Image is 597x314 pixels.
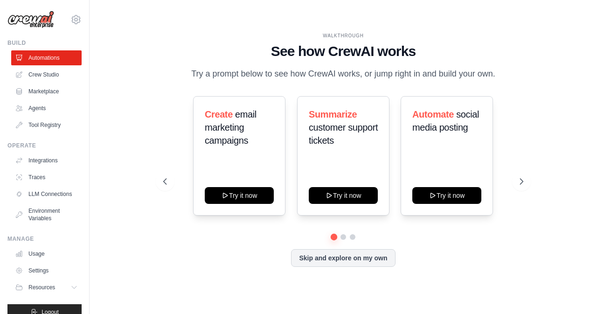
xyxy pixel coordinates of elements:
[11,67,82,82] a: Crew Studio
[11,50,82,65] a: Automations
[7,11,54,28] img: Logo
[11,118,82,133] a: Tool Registry
[550,269,597,314] iframe: Chat Widget
[412,109,479,133] span: social media posting
[412,109,454,119] span: Automate
[11,263,82,278] a: Settings
[205,109,257,146] span: email marketing campaigns
[412,187,481,204] button: Try it now
[7,142,82,149] div: Operate
[11,170,82,185] a: Traces
[11,153,82,168] a: Integrations
[11,203,82,226] a: Environment Variables
[11,101,82,116] a: Agents
[291,249,395,267] button: Skip and explore on my own
[11,280,82,295] button: Resources
[309,187,378,204] button: Try it now
[11,246,82,261] a: Usage
[11,187,82,202] a: LLM Connections
[205,109,233,119] span: Create
[205,187,274,204] button: Try it now
[163,32,523,39] div: WALKTHROUGH
[163,43,523,60] h1: See how CrewAI works
[7,39,82,47] div: Build
[11,84,82,99] a: Marketplace
[28,284,55,291] span: Resources
[187,67,500,81] p: Try a prompt below to see how CrewAI works, or jump right in and build your own.
[7,235,82,243] div: Manage
[309,122,378,146] span: customer support tickets
[309,109,357,119] span: Summarize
